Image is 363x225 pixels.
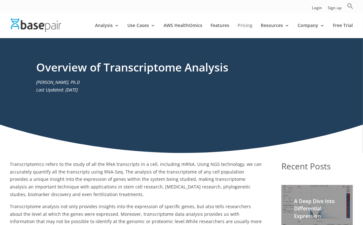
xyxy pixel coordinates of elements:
[95,23,119,38] a: Analysis
[281,160,353,176] h1: Recent Posts
[36,59,326,79] h1: Overview of Transcriptome Analysis
[331,193,355,217] iframe: Drift Widget Chat Controller
[294,198,340,223] h2: A Deep Dive Into Differential Expression
[261,23,289,38] a: Resources
[211,23,229,38] a: Features
[333,23,353,38] a: Free Trial
[347,3,353,13] a: Search Icon Link
[347,3,353,9] svg: Search
[10,161,262,197] span: Transcriptomics refers to the study of all the RNA transcripts in a cell, including mRNA. Using N...
[127,23,155,38] a: Use Cases
[36,79,80,85] em: [PERSON_NAME], Ph.D
[312,6,322,13] a: Login
[164,23,202,38] a: AWS HealthOmics
[10,203,251,225] span: Transcriptome analysis not only provides insights into the expression of specific genes, but also...
[298,23,325,38] a: Company
[11,18,61,32] img: Basepair
[36,87,78,93] em: Last Updated: [DATE]
[238,23,252,38] a: Pricing
[328,6,341,13] a: Sign up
